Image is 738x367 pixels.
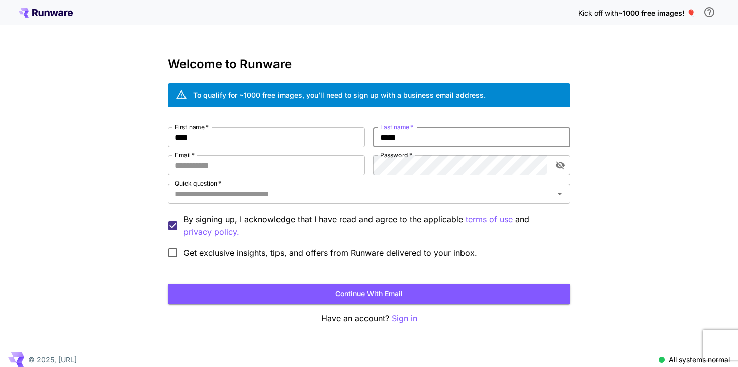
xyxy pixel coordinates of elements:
[466,213,513,226] p: terms of use
[669,354,730,365] p: All systems normal
[183,226,239,238] button: By signing up, I acknowledge that I have read and agree to the applicable terms of use and
[183,213,562,238] p: By signing up, I acknowledge that I have read and agree to the applicable and
[466,213,513,226] button: By signing up, I acknowledge that I have read and agree to the applicable and privacy policy.
[380,123,413,131] label: Last name
[168,312,570,325] p: Have an account?
[392,312,417,325] button: Sign in
[175,151,195,159] label: Email
[183,247,477,259] span: Get exclusive insights, tips, and offers from Runware delivered to your inbox.
[168,284,570,304] button: Continue with email
[183,226,239,238] p: privacy policy.
[175,123,209,131] label: First name
[551,156,569,174] button: toggle password visibility
[193,89,486,100] div: To qualify for ~1000 free images, you’ll need to sign up with a business email address.
[168,57,570,71] h3: Welcome to Runware
[380,151,412,159] label: Password
[28,354,77,365] p: © 2025, [URL]
[578,9,618,17] span: Kick off with
[175,179,221,188] label: Quick question
[618,9,695,17] span: ~1000 free images! 🎈
[552,187,567,201] button: Open
[699,2,719,22] button: In order to qualify for free credit, you need to sign up with a business email address and click ...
